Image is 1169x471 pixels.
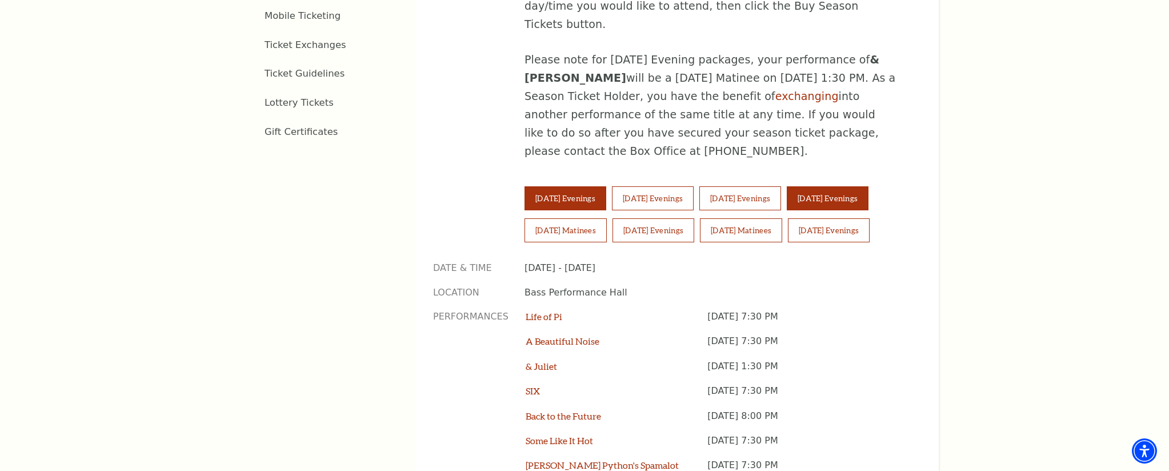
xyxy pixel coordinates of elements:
[526,460,679,470] a: [PERSON_NAME] Python's Spamalot
[265,126,338,137] a: Gift Certificates
[1132,438,1157,464] div: Accessibility Menu
[699,186,781,210] button: [DATE] Evenings
[525,262,904,274] p: [DATE] - [DATE]
[526,385,540,396] a: SIX
[707,360,904,385] p: [DATE] 1:30 PM
[526,361,557,372] a: & Juliet
[700,218,782,242] button: [DATE] Matinees
[526,410,601,421] a: Back to the Future
[433,262,507,274] p: Date & Time
[707,434,904,459] p: [DATE] 7:30 PM
[707,335,904,360] p: [DATE] 7:30 PM
[612,186,694,210] button: [DATE] Evenings
[525,51,896,161] p: Please note for [DATE] Evening packages, your performance of will be a [DATE] Matinee on [DATE] 1...
[707,385,904,409] p: [DATE] 7:30 PM
[525,286,904,299] p: Bass Performance Hall
[775,90,839,102] a: exchanging
[707,310,904,335] p: [DATE] 7:30 PM
[433,286,507,299] p: Location
[788,218,870,242] button: [DATE] Evenings
[265,10,341,21] a: Mobile Ticketing
[525,218,607,242] button: [DATE] Matinees
[265,97,334,108] a: Lottery Tickets
[265,39,346,50] a: Ticket Exchanges
[707,410,904,434] p: [DATE] 8:00 PM
[525,186,606,210] button: [DATE] Evenings
[612,218,694,242] button: [DATE] Evenings
[526,336,599,346] a: A Beautiful Noise
[526,435,593,446] a: Some Like It Hot
[526,311,562,322] a: Life of Pi
[787,186,868,210] button: [DATE] Evenings
[265,68,345,79] a: Ticket Guidelines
